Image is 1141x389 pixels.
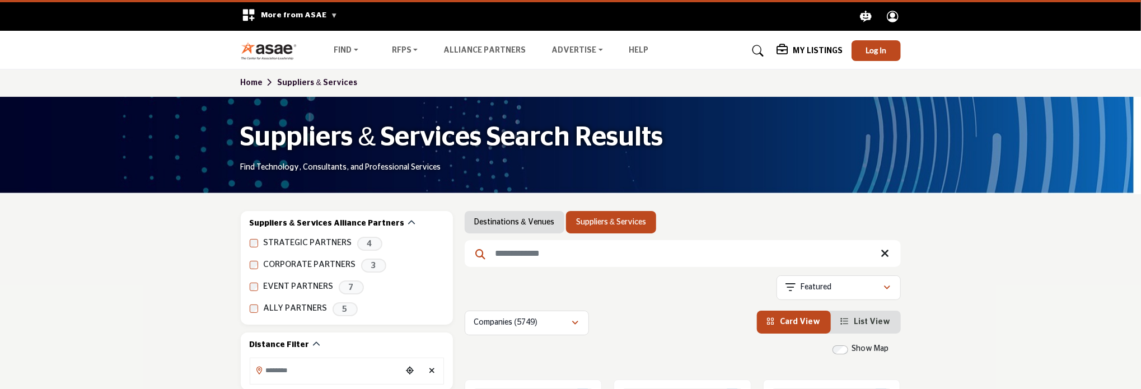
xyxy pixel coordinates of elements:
input: CORPORATE PARTNERS checkbox [250,261,258,269]
span: 4 [357,237,382,251]
div: My Listings [777,44,843,58]
li: List View [831,311,901,334]
span: 7 [339,280,364,294]
a: Suppliers & Services [278,79,357,87]
span: Card View [780,318,821,326]
a: Help [629,46,648,54]
span: 3 [361,259,386,273]
div: Clear search location [424,359,441,383]
span: 5 [333,302,358,316]
a: View List [841,318,891,326]
a: View Card [767,318,821,326]
a: RFPs [384,43,426,59]
h2: Distance Filter [250,340,310,351]
label: CORPORATE PARTNERS [264,259,356,271]
span: List View [854,318,891,326]
a: Alliance Partners [443,46,526,54]
li: Card View [757,311,831,334]
button: Featured [777,275,901,300]
p: Find Technology, Consultants, and Professional Services [241,162,441,174]
input: Search Location [250,359,401,381]
label: EVENT PARTNERS [264,280,334,293]
h5: My Listings [793,46,843,56]
button: Log In [852,40,901,61]
a: Home [241,79,278,87]
label: STRATEGIC PARTNERS [264,237,352,250]
button: Companies (5749) [465,311,589,335]
a: Destinations & Venues [475,217,554,228]
input: EVENT PARTNERS checkbox [250,283,258,291]
h1: Suppliers & Services Search Results [241,120,663,155]
div: More from ASAE [235,2,345,31]
p: Companies (5749) [474,317,537,329]
h2: Suppliers & Services Alliance Partners [250,218,405,229]
p: Featured [801,282,831,293]
input: STRATEGIC PARTNERS checkbox [250,239,258,247]
a: Suppliers & Services [576,217,646,228]
span: Log In [866,45,886,55]
input: ALLY PARTNERS checkbox [250,304,258,313]
a: Advertise [544,43,611,59]
label: Show Map [852,343,889,355]
img: Site Logo [241,41,303,60]
label: ALLY PARTNERS [264,302,328,315]
a: Find [326,43,366,59]
div: Choose your current location [401,359,418,383]
span: More from ASAE [261,11,338,19]
a: Search [741,42,771,60]
input: Search Keyword [465,240,901,267]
